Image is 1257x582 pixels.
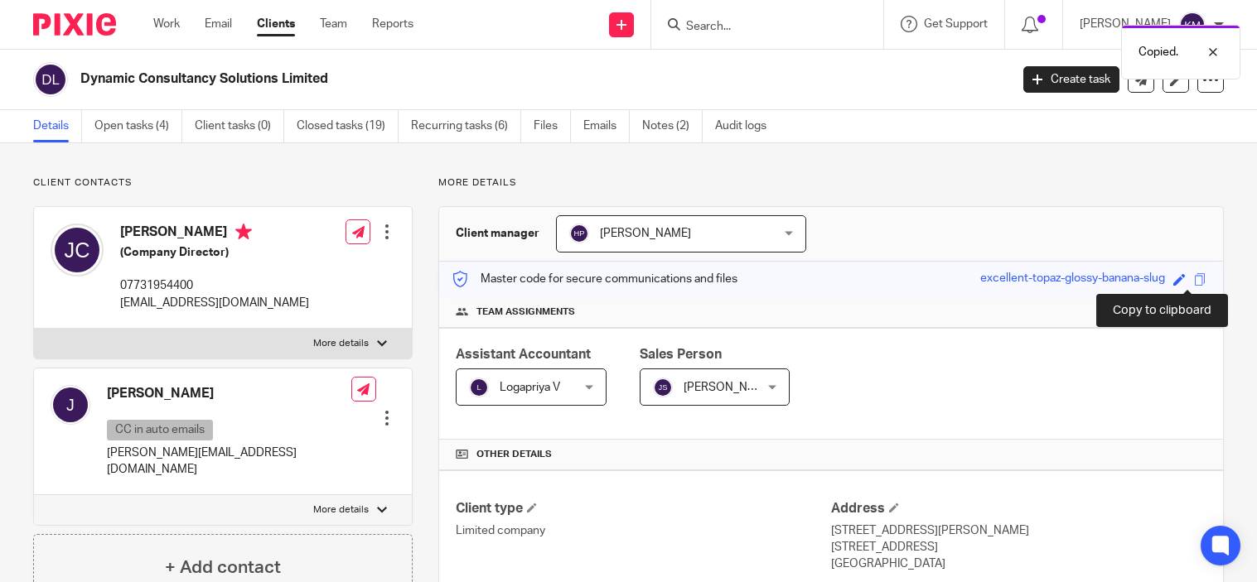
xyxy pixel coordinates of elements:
[51,385,90,425] img: svg%3E
[583,110,630,142] a: Emails
[107,445,351,479] p: [PERSON_NAME][EMAIL_ADDRESS][DOMAIN_NAME]
[1023,66,1119,93] a: Create task
[469,378,489,397] img: svg%3E
[456,225,539,242] h3: Client manager
[235,224,252,240] i: Primary
[297,110,399,142] a: Closed tasks (19)
[120,244,309,261] h5: (Company Director)
[500,382,560,393] span: Logapriya V
[165,555,281,580] h4: + Add contact
[195,110,284,142] a: Client tasks (0)
[205,16,232,32] a: Email
[980,270,1165,289] div: excellent-topaz-glossy-banana-slug
[831,500,1206,517] h4: Address
[534,110,571,142] a: Files
[33,13,116,36] img: Pixie
[153,16,180,32] a: Work
[456,500,831,517] h4: Client type
[313,337,369,350] p: More details
[120,277,309,294] p: 07731954400
[107,420,213,440] p: CC in auto emails
[320,16,347,32] a: Team
[372,16,413,32] a: Reports
[411,110,521,142] a: Recurring tasks (6)
[831,539,1206,556] p: [STREET_ADDRESS]
[600,228,691,239] span: [PERSON_NAME]
[569,224,589,243] img: svg%3E
[476,305,575,319] span: Team assignments
[313,503,369,517] p: More details
[642,110,703,142] a: Notes (2)
[456,522,831,539] p: Limited company
[120,295,309,311] p: [EMAIL_ADDRESS][DOMAIN_NAME]
[51,224,104,277] img: svg%3E
[438,176,1224,190] p: More details
[33,176,413,190] p: Client contacts
[120,224,309,244] h4: [PERSON_NAME]
[1139,44,1178,60] p: Copied.
[684,382,775,393] span: [PERSON_NAME]
[476,448,552,461] span: Other details
[257,16,295,32] a: Clients
[831,556,1206,572] p: [GEOGRAPHIC_DATA]
[80,70,815,88] h2: Dynamic Consultancy Solutions Limited
[715,110,779,142] a: Audit logs
[653,378,673,397] img: svg%3E
[33,62,68,97] img: svg%3E
[456,348,591,361] span: Assistant Accountant
[1179,12,1206,38] img: svg%3E
[452,271,737,287] p: Master code for secure communications and files
[640,348,722,361] span: Sales Person
[107,385,351,402] h4: [PERSON_NAME]
[33,110,82,142] a: Details
[94,110,182,142] a: Open tasks (4)
[831,522,1206,539] p: [STREET_ADDRESS][PERSON_NAME]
